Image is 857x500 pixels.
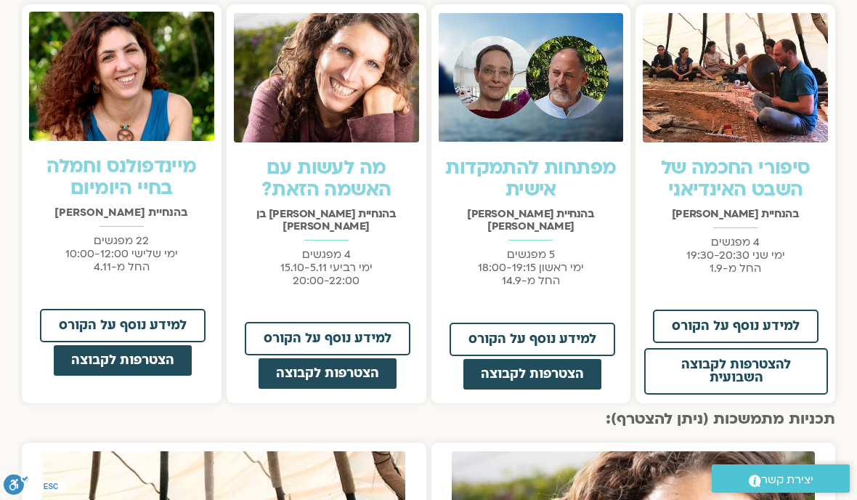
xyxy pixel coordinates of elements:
span: למידע נוסף על הקורס [468,333,596,346]
a: מיינדפולנס וחמלה בחיי היומיום [46,153,196,201]
span: הצטרפות לקבוצה [481,368,584,381]
span: הצטרפות לקבוצה [71,354,174,367]
a: למידע נוסף על הקורס [40,309,206,342]
span: להצטרפות לקבוצה השבועית [654,358,818,384]
span: החל מ-1.9 [710,261,761,275]
p: 4 מפגשים ימי שני 19:30-20:30 [643,235,828,275]
a: להצטרפות לקבוצה השבועית [644,348,828,395]
a: למידע נוסף על הקורס [450,323,615,356]
p: 4 מפגשים ימי רביעי 15.10-5.11 [234,248,419,287]
span: למידע נוסף על הקורס [59,319,187,332]
p: 5 מפגשים ימי ראשון 18:00-19:15 [439,248,624,287]
span: החל מ-14.9 [502,273,560,288]
a: הצטרפות לקבוצה [257,357,398,390]
span: יצירת קשר [761,470,813,490]
h2: תכניות מתמשכות (ניתן להצטרף): [22,411,835,428]
a: למידע נוסף על הקורס [245,322,410,355]
span: הצטרפות לקבוצה [276,367,379,380]
a: למידע נוסף על הקורס [653,310,819,343]
a: יצירת קשר [712,464,850,493]
span: 20:00-22:00 [293,273,360,288]
a: הצטרפות לקבוצה [462,358,603,391]
a: מה לעשות עם האשמה הזאת? [261,155,391,203]
h2: בהנחיית [PERSON_NAME] [PERSON_NAME] [439,208,624,233]
h2: בהנחיית [PERSON_NAME] [29,206,214,219]
p: 22 מפגשים ימי שלישי 10:00-12:00 החל מ-4.11 [29,234,214,273]
h2: בהנחיית [PERSON_NAME] בן [PERSON_NAME] [234,208,419,233]
h2: בהנחיית [PERSON_NAME] [643,208,828,220]
span: למידע נוסף על הקורס [672,320,800,333]
a: סיפורי החכמה של השבט האינדיאני [661,155,811,203]
span: למידע נוסף על הקורס [264,332,391,345]
a: מפתחות להתמקדות אישית [445,155,616,203]
a: הצטרפות לקבוצה [52,344,193,377]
